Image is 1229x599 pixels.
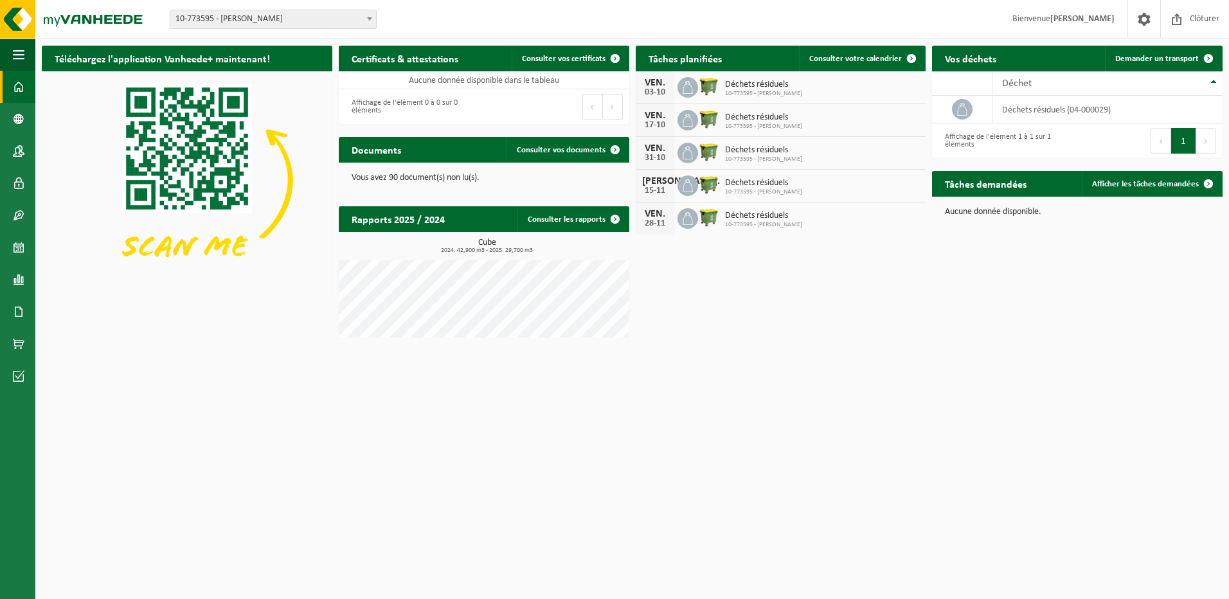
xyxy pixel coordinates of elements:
[725,178,802,188] span: Déchets résiduels
[698,108,720,130] img: WB-1100-HPE-GN-50
[932,171,1039,196] h2: Tâches demandées
[1171,128,1196,154] button: 1
[1002,78,1032,89] span: Déchet
[992,96,1223,123] td: déchets résiduels (04-000029)
[352,174,616,183] p: Vous avez 90 document(s) non lu(s).
[642,78,668,88] div: VEN.
[642,176,668,186] div: [PERSON_NAME].
[725,211,802,221] span: Déchets résiduels
[522,55,606,63] span: Consulter vos certificats
[945,208,1210,217] p: Aucune donnée disponible.
[725,156,802,163] span: 10-773595 - [PERSON_NAME]
[698,206,720,228] img: WB-1100-HPE-GN-50
[642,121,668,130] div: 17-10
[1115,55,1199,63] span: Demander un transport
[339,137,414,162] h2: Documents
[698,141,720,163] img: WB-1100-HPE-GN-50
[725,221,802,229] span: 10-773595 - [PERSON_NAME]
[642,154,668,163] div: 31-10
[636,46,735,71] h2: Tâches planifiées
[725,145,802,156] span: Déchets résiduels
[517,146,606,154] span: Consulter vos documents
[1082,171,1221,197] a: Afficher les tâches demandées
[725,123,802,130] span: 10-773595 - [PERSON_NAME]
[698,75,720,97] img: WB-1100-HPE-GN-50
[339,206,458,231] h2: Rapports 2025 / 2024
[642,209,668,219] div: VEN.
[698,174,720,195] img: WB-1100-HPE-GN-50
[725,188,802,196] span: 10-773595 - [PERSON_NAME]
[809,55,902,63] span: Consulter votre calendrier
[938,127,1071,155] div: Affichage de l'élément 1 à 1 sur 1 éléments
[1092,180,1199,188] span: Afficher les tâches demandées
[799,46,924,71] a: Consulter votre calendrier
[1151,128,1171,154] button: Previous
[339,71,629,89] td: Aucune donnée disponible dans le tableau
[345,247,629,254] span: 2024: 42,900 m3 - 2025: 29,700 m3
[170,10,377,29] span: 10-773595 - SRL EMMANUEL DUTRIEUX - HOLLAIN
[42,71,332,289] img: Download de VHEPlus App
[642,111,668,121] div: VEN.
[603,94,623,120] button: Next
[1050,14,1115,24] strong: [PERSON_NAME]
[507,137,628,163] a: Consulter vos documents
[339,46,471,71] h2: Certificats & attestations
[725,80,802,90] span: Déchets résiduels
[642,219,668,228] div: 28-11
[42,46,283,71] h2: Téléchargez l'application Vanheede+ maintenant!
[1105,46,1221,71] a: Demander un transport
[512,46,628,71] a: Consulter vos certificats
[170,10,376,28] span: 10-773595 - SRL EMMANUEL DUTRIEUX - HOLLAIN
[642,88,668,97] div: 03-10
[582,94,603,120] button: Previous
[345,238,629,254] h3: Cube
[932,46,1009,71] h2: Vos déchets
[1196,128,1216,154] button: Next
[725,90,802,98] span: 10-773595 - [PERSON_NAME]
[725,112,802,123] span: Déchets résiduels
[517,206,628,232] a: Consulter les rapports
[642,186,668,195] div: 15-11
[345,93,478,121] div: Affichage de l'élément 0 à 0 sur 0 éléments
[642,143,668,154] div: VEN.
